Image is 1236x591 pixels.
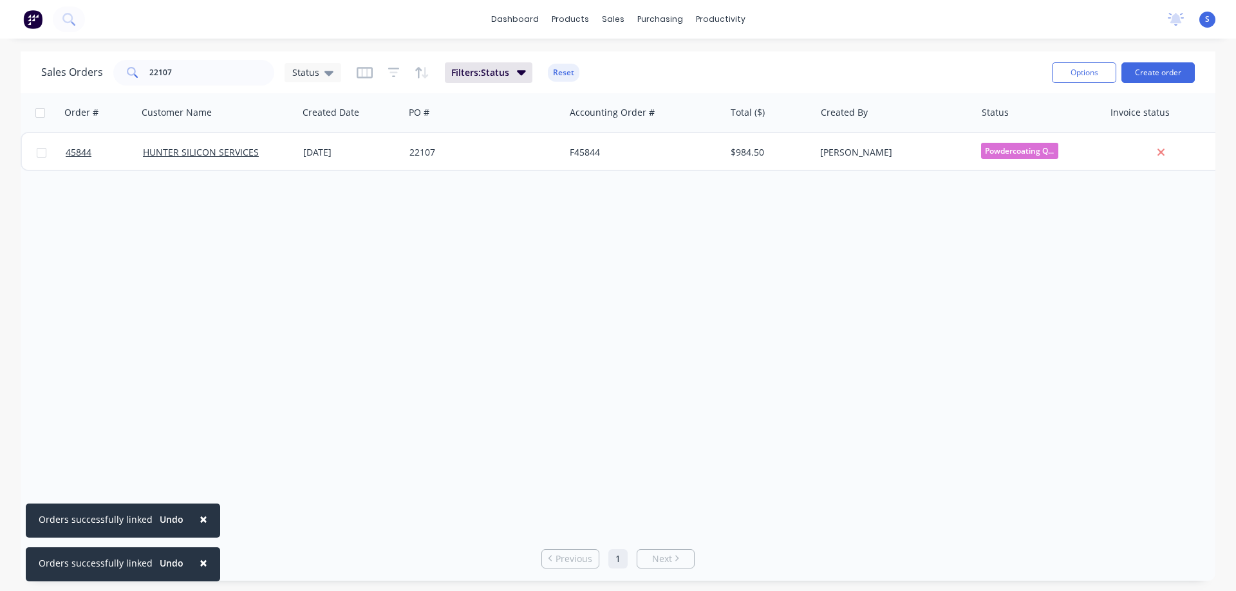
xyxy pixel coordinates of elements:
[556,552,592,565] span: Previous
[153,510,191,529] button: Undo
[187,547,220,578] button: Close
[153,554,191,573] button: Undo
[542,552,599,565] a: Previous page
[66,133,143,172] a: 45844
[39,556,153,570] div: Orders successfully linked
[23,10,42,29] img: Factory
[820,146,963,159] div: [PERSON_NAME]
[409,106,429,119] div: PO #
[731,106,765,119] div: Total ($)
[821,106,868,119] div: Created By
[570,106,655,119] div: Accounting Order #
[1110,106,1170,119] div: Invoice status
[149,60,275,86] input: Search...
[1205,14,1210,25] span: S
[1052,62,1116,83] button: Options
[731,146,806,159] div: $984.50
[1121,62,1195,83] button: Create order
[536,549,700,568] ul: Pagination
[200,554,207,572] span: ×
[608,549,628,568] a: Page 1 is your current page
[64,106,98,119] div: Order #
[595,10,631,29] div: sales
[451,66,509,79] span: Filters: Status
[485,10,545,29] a: dashboard
[39,513,153,526] div: Orders successfully linked
[652,552,672,565] span: Next
[545,10,595,29] div: products
[66,146,91,159] span: 45844
[570,146,713,159] div: F45844
[143,146,259,158] a: HUNTER SILICON SERVICES
[982,106,1009,119] div: Status
[548,64,579,82] button: Reset
[303,106,359,119] div: Created Date
[142,106,212,119] div: Customer Name
[445,62,532,83] button: Filters:Status
[292,66,319,79] span: Status
[200,510,207,528] span: ×
[637,552,694,565] a: Next page
[409,146,552,159] div: 22107
[981,143,1058,159] span: Powdercoating Q...
[689,10,752,29] div: productivity
[187,504,220,534] button: Close
[303,146,399,159] div: [DATE]
[41,66,103,78] h1: Sales Orders
[631,10,689,29] div: purchasing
